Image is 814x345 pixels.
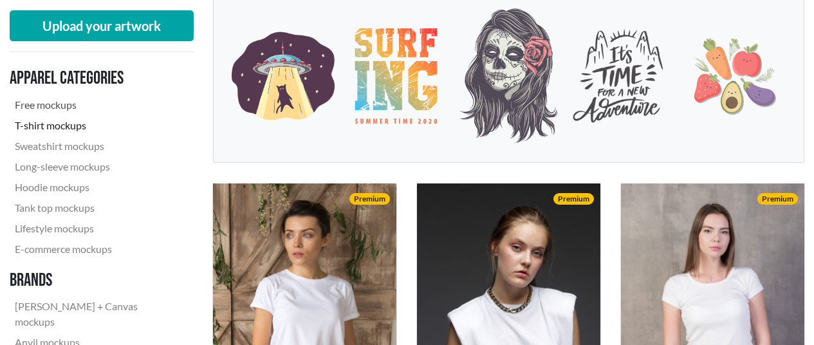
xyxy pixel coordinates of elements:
[10,239,183,259] a: E-commerce mockups
[10,156,183,177] a: Long-sleeve mockups
[757,193,798,205] span: Premium
[10,68,183,89] h3: Apparel categories
[10,296,183,332] a: [PERSON_NAME] + Canvas mockups
[10,136,183,156] a: Sweatshirt mockups
[10,218,183,239] a: Lifestyle mockups
[10,95,183,115] a: Free mockups
[10,198,183,218] a: Tank top mockups
[10,115,183,136] a: T-shirt mockups
[553,193,594,205] span: Premium
[10,10,194,41] button: Upload your artwork
[349,193,390,205] span: Premium
[10,177,183,198] a: Hoodie mockups
[10,270,183,292] h3: Brands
